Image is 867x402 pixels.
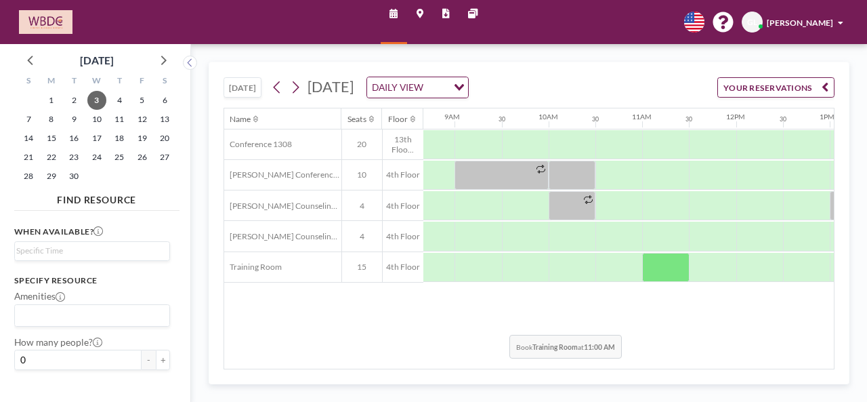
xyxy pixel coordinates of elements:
[19,10,72,34] img: organization-logo
[63,73,85,91] div: T
[342,139,382,149] span: 20
[367,77,468,98] div: Search for option
[342,169,382,180] span: 10
[87,91,106,110] span: Wednesday, September 3, 2025
[42,91,61,110] span: Monday, September 1, 2025
[342,262,382,272] span: 15
[224,139,293,149] span: Conference 1308
[133,129,152,148] span: Friday, September 19, 2025
[64,91,83,110] span: Tuesday, September 2, 2025
[64,129,83,148] span: Tuesday, September 16, 2025
[230,114,251,124] div: Name
[110,148,129,167] span: Thursday, September 25, 2025
[142,350,156,369] button: -
[499,116,505,123] div: 30
[383,201,424,211] span: 4th Floor
[87,148,106,167] span: Wednesday, September 24, 2025
[155,110,174,129] span: Saturday, September 13, 2025
[14,336,102,348] label: How many people?
[780,116,786,123] div: 30
[383,262,424,272] span: 4th Floor
[16,245,162,258] input: Search for option
[18,73,40,91] div: S
[747,17,757,27] span: GL
[717,77,834,98] button: YOUR RESERVATIONS
[509,335,621,359] span: Book at
[14,275,170,285] h3: Specify resource
[108,73,131,91] div: T
[19,148,38,167] span: Sunday, September 21, 2025
[388,114,408,124] div: Floor
[15,242,169,260] div: Search for option
[224,169,341,180] span: [PERSON_NAME] Conference Room
[133,110,152,129] span: Friday, September 12, 2025
[532,343,578,351] b: Training Room
[383,169,424,180] span: 4th Floor
[584,343,615,351] b: 11:00 AM
[767,18,833,28] span: [PERSON_NAME]
[110,110,129,129] span: Thursday, September 11, 2025
[80,51,114,70] div: [DATE]
[87,129,106,148] span: Wednesday, September 17, 2025
[383,231,424,241] span: 4th Floor
[444,113,460,121] div: 9AM
[42,110,61,129] span: Monday, September 8, 2025
[155,148,174,167] span: Saturday, September 27, 2025
[370,80,426,96] span: DAILY VIEW
[820,113,834,121] div: 1PM
[224,77,261,98] button: [DATE]
[685,116,692,123] div: 30
[19,129,38,148] span: Sunday, September 14, 2025
[383,134,424,155] span: 13th Floo...
[64,110,83,129] span: Tuesday, September 9, 2025
[155,91,174,110] span: Saturday, September 6, 2025
[64,167,83,186] span: Tuesday, September 30, 2025
[342,231,382,241] span: 4
[131,73,153,91] div: F
[726,113,745,121] div: 12PM
[85,73,108,91] div: W
[19,167,38,186] span: Sunday, September 28, 2025
[87,110,106,129] span: Wednesday, September 10, 2025
[42,129,61,148] span: Monday, September 15, 2025
[14,189,179,205] h4: FIND RESOURCE
[592,116,599,123] div: 30
[427,80,446,96] input: Search for option
[155,129,174,148] span: Saturday, September 20, 2025
[42,148,61,167] span: Monday, September 22, 2025
[153,73,175,91] div: S
[156,350,170,369] button: +
[133,148,152,167] span: Friday, September 26, 2025
[342,201,382,211] span: 4
[64,148,83,167] span: Tuesday, September 23, 2025
[632,113,652,121] div: 11AM
[42,167,61,186] span: Monday, September 29, 2025
[14,290,65,302] label: Amenities
[133,91,152,110] span: Friday, September 5, 2025
[15,305,169,326] div: Search for option
[538,113,558,121] div: 10AM
[16,308,162,323] input: Search for option
[224,231,341,241] span: [PERSON_NAME] Counseling Room
[308,78,354,96] span: [DATE]
[19,110,38,129] span: Sunday, September 7, 2025
[224,201,341,211] span: [PERSON_NAME] Counseling Room
[347,114,366,124] div: Seats
[40,73,62,91] div: M
[110,129,129,148] span: Thursday, September 18, 2025
[224,262,282,272] span: Training Room
[110,91,129,110] span: Thursday, September 4, 2025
